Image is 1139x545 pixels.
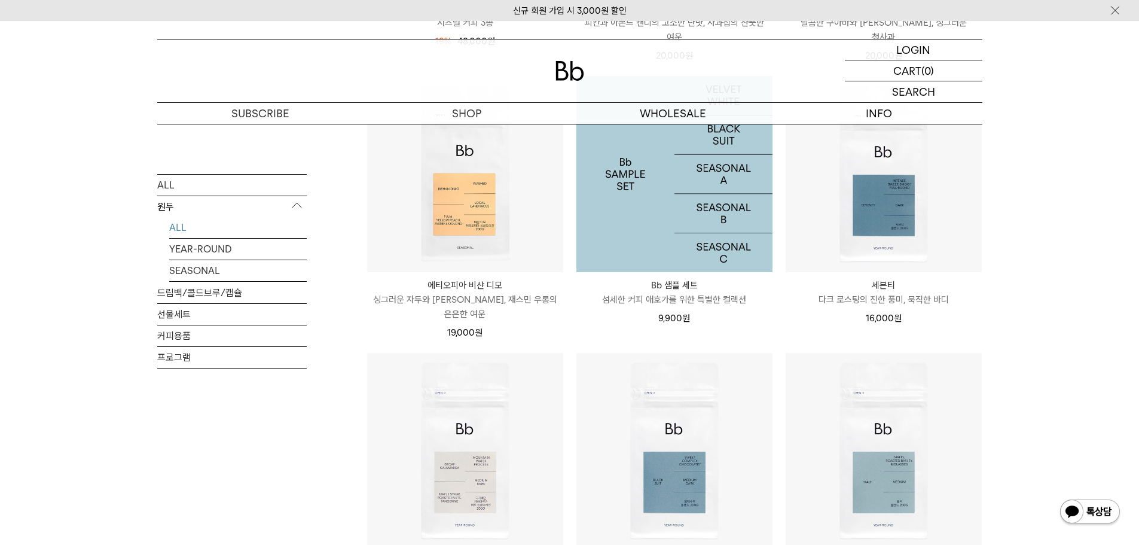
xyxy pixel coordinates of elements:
a: SHOP [364,103,570,124]
p: CART [893,60,921,81]
a: 세븐티 다크 로스팅의 진한 풍미, 묵직한 바디 [786,278,982,307]
span: 원 [894,313,902,324]
p: (0) [921,60,934,81]
a: YEAR-ROUND [169,238,307,259]
p: 에티오피아 비샨 디모 [367,278,563,293]
p: LOGIN [896,39,930,60]
a: CART (0) [845,60,982,81]
a: 프로그램 [157,346,307,367]
a: ALL [157,174,307,195]
p: SEARCH [892,81,935,102]
a: ALL [169,217,307,238]
img: 1000000330_add2_017.jpg [576,76,772,272]
p: 다크 로스팅의 진한 풍미, 묵직한 바디 [786,293,982,307]
img: 에티오피아 비샨 디모 [367,76,563,272]
p: 섬세한 커피 애호가를 위한 특별한 컬렉션 [576,293,772,307]
a: 에티오피아 비샨 디모 싱그러운 자두와 [PERSON_NAME], 재스민 우롱의 은은한 여운 [367,278,563,321]
span: 16,000 [866,313,902,324]
a: 커피용품 [157,325,307,346]
p: WHOLESALE [570,103,776,124]
a: SUBSCRIBE [157,103,364,124]
a: Bb 샘플 세트 [576,76,772,272]
a: 드립백/콜드브루/캡슐 [157,282,307,303]
p: 세븐티 [786,278,982,293]
p: 싱그러운 자두와 [PERSON_NAME], 재스민 우롱의 은은한 여운 [367,293,563,321]
img: 세븐티 [786,76,982,272]
a: SEASONAL [169,260,307,281]
img: 로고 [555,61,584,81]
span: 원 [682,313,690,324]
span: 9,900 [658,313,690,324]
a: 선물세트 [157,303,307,324]
a: LOGIN [845,39,982,60]
p: 원두 [157,196,307,217]
span: 19,000 [447,327,483,338]
a: Bb 샘플 세트 섬세한 커피 애호가를 위한 특별한 컬렉션 [576,278,772,307]
span: 원 [475,327,483,338]
img: 카카오톡 채널 1:1 채팅 버튼 [1059,498,1121,527]
p: Bb 샘플 세트 [576,278,772,293]
p: INFO [776,103,982,124]
a: 신규 회원 가입 시 3,000원 할인 [513,5,627,16]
